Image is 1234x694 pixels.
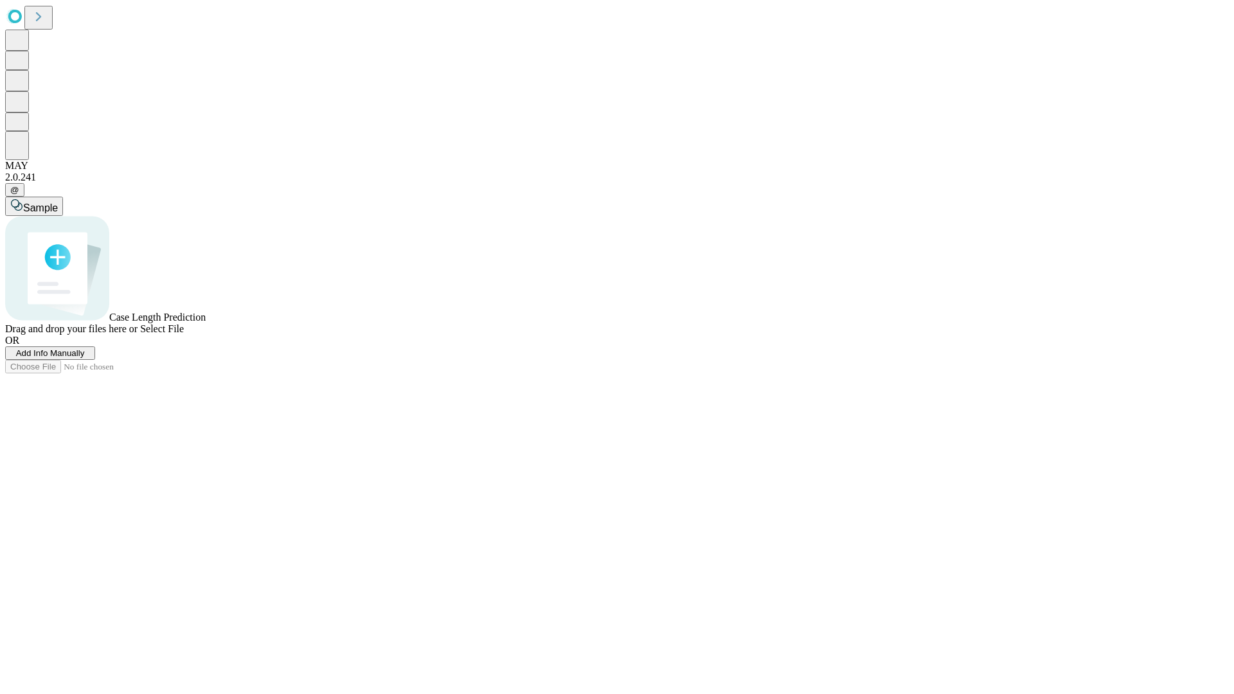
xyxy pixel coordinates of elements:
span: Select File [140,323,184,334]
span: Drag and drop your files here or [5,323,138,334]
div: MAY [5,160,1229,172]
button: Sample [5,197,63,216]
button: @ [5,183,24,197]
span: @ [10,185,19,195]
span: Sample [23,202,58,213]
span: Case Length Prediction [109,312,206,323]
span: Add Info Manually [16,348,85,358]
button: Add Info Manually [5,346,95,360]
span: OR [5,335,19,346]
div: 2.0.241 [5,172,1229,183]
